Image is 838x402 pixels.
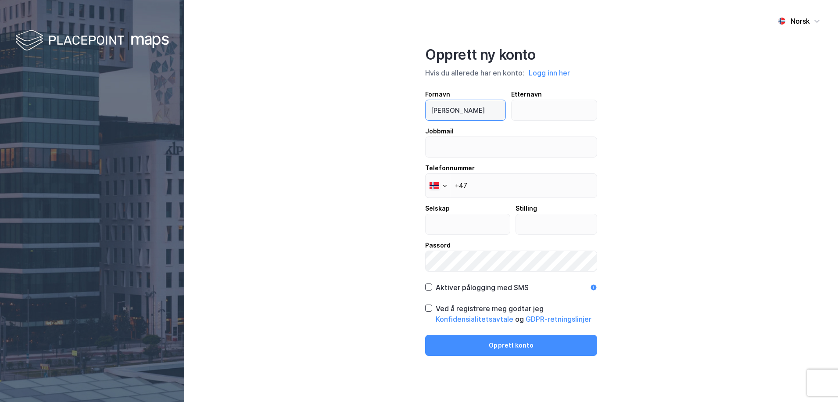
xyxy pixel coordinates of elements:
[425,163,597,173] div: Telefonnummer
[15,28,169,54] img: logo-white.f07954bde2210d2a523dddb988cd2aa7.svg
[425,89,506,100] div: Fornavn
[425,203,510,214] div: Selskap
[426,174,450,197] div: Norway: + 47
[425,67,597,79] div: Hvis du allerede har en konto:
[436,282,529,293] div: Aktiver pålogging med SMS
[511,89,598,100] div: Etternavn
[425,46,597,64] div: Opprett ny konto
[526,67,573,79] button: Logg inn her
[794,360,838,402] div: Kontrollprogram for chat
[794,360,838,402] iframe: Chat Widget
[425,240,597,251] div: Passord
[425,335,597,356] button: Opprett konto
[436,303,597,324] div: Ved å registrere meg godtar jeg og
[425,126,597,136] div: Jobbmail
[425,173,597,198] input: Telefonnummer
[791,16,810,26] div: Norsk
[516,203,598,214] div: Stilling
